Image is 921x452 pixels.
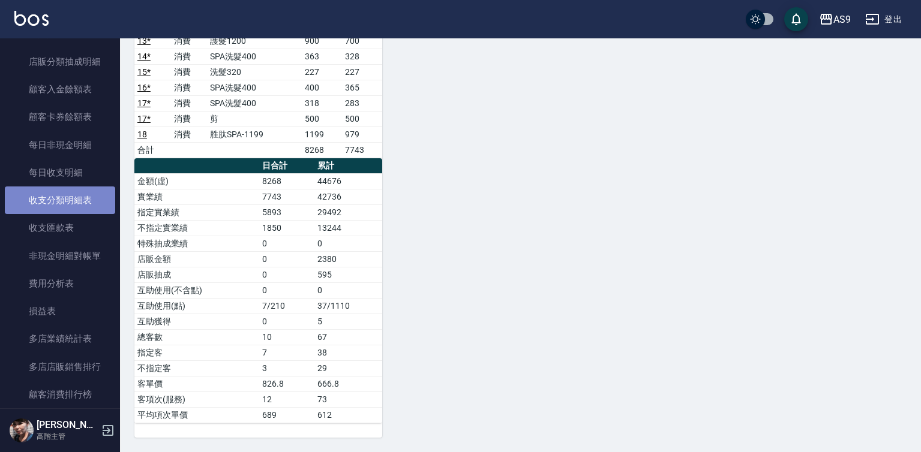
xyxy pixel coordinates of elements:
button: 登出 [860,8,907,31]
a: 收支匯款表 [5,214,115,242]
td: 消費 [171,126,208,142]
td: 金額(虛) [134,173,259,189]
td: 7 [259,345,314,360]
td: 消費 [171,111,208,126]
td: 2380 [314,251,382,267]
a: 顧客消費排行榜 [5,381,115,408]
td: 5893 [259,204,314,220]
td: 店販抽成 [134,267,259,282]
td: 不指定客 [134,360,259,376]
td: 不指定實業績 [134,220,259,236]
td: 0 [259,267,314,282]
a: 每日收支明細 [5,159,115,186]
a: 店販分類抽成明細 [5,48,115,76]
a: 每日非現金明細 [5,131,115,159]
td: 38 [314,345,382,360]
td: 0 [259,236,314,251]
td: 700 [342,33,382,49]
td: 500 [302,111,342,126]
h5: [PERSON_NAME] [37,419,98,431]
td: 總客數 [134,329,259,345]
td: 1199 [302,126,342,142]
td: 67 [314,329,382,345]
td: 平均項次單價 [134,407,259,423]
td: 消費 [171,33,208,49]
td: 胜肽SPA-1199 [207,126,302,142]
img: Logo [14,11,49,26]
a: 18 [137,129,147,139]
th: 日合計 [259,158,314,174]
td: 洗髮320 [207,64,302,80]
td: 12 [259,391,314,407]
button: save [784,7,808,31]
a: 費用分析表 [5,270,115,297]
td: 29492 [314,204,382,220]
td: 互助使用(點) [134,298,259,314]
td: 73 [314,391,382,407]
img: Person [10,418,34,442]
td: 護髮1200 [207,33,302,49]
td: 500 [342,111,382,126]
a: 收支分類明細表 [5,186,115,214]
td: 13244 [314,220,382,236]
td: 328 [342,49,382,64]
td: 0 [314,236,382,251]
a: 損益表 [5,297,115,325]
div: AS9 [833,12,851,27]
td: 實業績 [134,189,259,204]
td: 剪 [207,111,302,126]
td: 283 [342,95,382,111]
td: 365 [342,80,382,95]
td: 689 [259,407,314,423]
td: 互助使用(不含點) [134,282,259,298]
a: 顧客入金餘額表 [5,76,115,103]
td: 合計 [134,142,171,158]
td: 900 [302,33,342,49]
td: 消費 [171,64,208,80]
a: 多店業績統計表 [5,325,115,352]
td: 指定實業績 [134,204,259,220]
td: 7743 [259,189,314,204]
p: 高階主管 [37,431,98,442]
a: 多店店販銷售排行 [5,353,115,381]
button: AS9 [814,7,856,32]
table: a dense table [134,158,382,423]
td: 10 [259,329,314,345]
td: 7/210 [259,298,314,314]
td: SPA洗髮400 [207,49,302,64]
td: SPA洗髮400 [207,80,302,95]
td: 0 [259,282,314,298]
td: 1850 [259,220,314,236]
td: 店販金額 [134,251,259,267]
td: 42736 [314,189,382,204]
td: 595 [314,267,382,282]
td: 612 [314,407,382,423]
td: 400 [302,80,342,95]
a: 顧客卡券餘額表 [5,103,115,131]
td: 363 [302,49,342,64]
td: 227 [342,64,382,80]
td: 29 [314,360,382,376]
td: SPA洗髮400 [207,95,302,111]
td: 客單價 [134,376,259,391]
td: 0 [259,251,314,267]
td: 8268 [259,173,314,189]
td: 特殊抽成業績 [134,236,259,251]
td: 消費 [171,95,208,111]
td: 318 [302,95,342,111]
td: 44676 [314,173,382,189]
td: 0 [314,282,382,298]
td: 826.8 [259,376,314,391]
td: 0 [259,314,314,329]
td: 7743 [342,142,382,158]
td: 消費 [171,80,208,95]
td: 3 [259,360,314,376]
td: 指定客 [134,345,259,360]
td: 消費 [171,49,208,64]
a: 非現金明細對帳單 [5,242,115,270]
td: 979 [342,126,382,142]
td: 8268 [302,142,342,158]
td: 666.8 [314,376,382,391]
td: 5 [314,314,382,329]
th: 累計 [314,158,382,174]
